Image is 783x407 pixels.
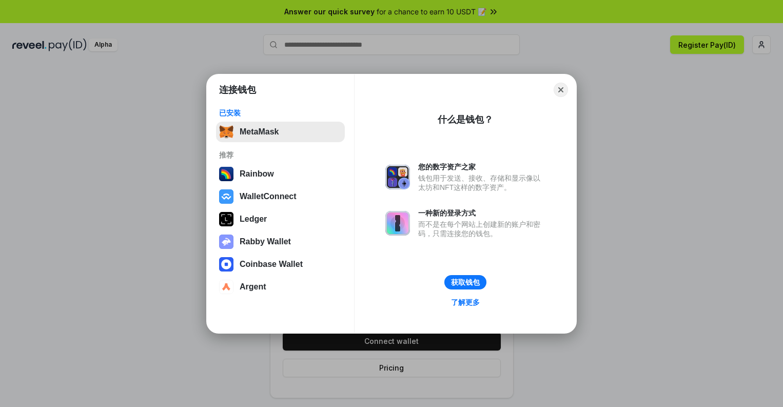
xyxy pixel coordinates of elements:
div: Ledger [240,215,267,224]
button: Rabby Wallet [216,231,345,252]
div: Rainbow [240,169,274,179]
div: 获取钱包 [451,278,480,287]
div: WalletConnect [240,192,297,201]
img: svg+xml,%3Csvg%20xmlns%3D%22http%3A%2F%2Fwww.w3.org%2F2000%2Fsvg%22%20fill%3D%22none%22%20viewBox... [385,211,410,236]
button: Coinbase Wallet [216,254,345,275]
button: Ledger [216,209,345,229]
button: Argent [216,277,345,297]
div: 什么是钱包？ [438,113,493,126]
button: MetaMask [216,122,345,142]
button: Close [554,83,568,97]
button: Rainbow [216,164,345,184]
div: MetaMask [240,127,279,137]
img: svg+xml,%3Csvg%20width%3D%2228%22%20height%3D%2228%22%20viewBox%3D%220%200%2028%2028%22%20fill%3D... [219,189,233,204]
img: svg+xml,%3Csvg%20width%3D%2228%22%20height%3D%2228%22%20viewBox%3D%220%200%2028%2028%22%20fill%3D... [219,280,233,294]
img: svg+xml,%3Csvg%20width%3D%2228%22%20height%3D%2228%22%20viewBox%3D%220%200%2028%2028%22%20fill%3D... [219,257,233,272]
div: 推荐 [219,150,342,160]
img: svg+xml,%3Csvg%20xmlns%3D%22http%3A%2F%2Fwww.w3.org%2F2000%2Fsvg%22%20fill%3D%22none%22%20viewBox... [385,165,410,189]
div: Argent [240,282,266,292]
div: 已安装 [219,108,342,118]
h1: 连接钱包 [219,84,256,96]
a: 了解更多 [445,296,486,309]
img: svg+xml,%3Csvg%20xmlns%3D%22http%3A%2F%2Fwww.w3.org%2F2000%2Fsvg%22%20fill%3D%22none%22%20viewBox... [219,235,233,249]
div: 钱包用于发送、接收、存储和显示像以太坊和NFT这样的数字资产。 [418,173,545,192]
button: WalletConnect [216,186,345,207]
div: 了解更多 [451,298,480,307]
img: svg+xml,%3Csvg%20xmlns%3D%22http%3A%2F%2Fwww.w3.org%2F2000%2Fsvg%22%20width%3D%2228%22%20height%3... [219,212,233,226]
img: svg+xml,%3Csvg%20width%3D%22120%22%20height%3D%22120%22%20viewBox%3D%220%200%20120%20120%22%20fil... [219,167,233,181]
div: 一种新的登录方式 [418,208,545,218]
div: Rabby Wallet [240,237,291,246]
div: 而不是在每个网站上创建新的账户和密码，只需连接您的钱包。 [418,220,545,238]
div: 您的数字资产之家 [418,162,545,171]
img: svg+xml,%3Csvg%20fill%3D%22none%22%20height%3D%2233%22%20viewBox%3D%220%200%2035%2033%22%20width%... [219,125,233,139]
button: 获取钱包 [444,275,486,289]
div: Coinbase Wallet [240,260,303,269]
